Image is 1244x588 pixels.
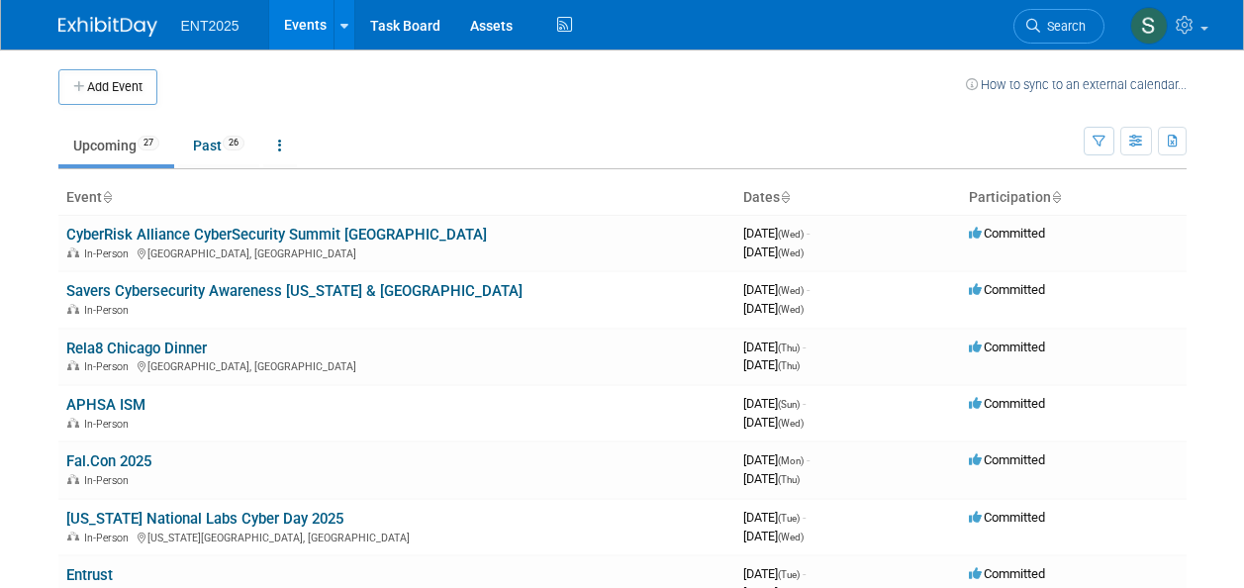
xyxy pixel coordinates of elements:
[743,510,806,525] span: [DATE]
[66,566,113,584] a: Entrust
[803,566,806,581] span: -
[778,304,804,315] span: (Wed)
[807,282,810,297] span: -
[138,136,159,150] span: 27
[961,181,1187,215] th: Participation
[181,18,239,34] span: ENT2025
[84,418,135,431] span: In-Person
[743,471,800,486] span: [DATE]
[58,127,174,164] a: Upcoming27
[58,69,157,105] button: Add Event
[743,452,810,467] span: [DATE]
[778,513,800,524] span: (Tue)
[778,455,804,466] span: (Mon)
[66,245,727,260] div: [GEOGRAPHIC_DATA], [GEOGRAPHIC_DATA]
[743,566,806,581] span: [DATE]
[807,226,810,241] span: -
[84,360,135,373] span: In-Person
[743,245,804,259] span: [DATE]
[969,396,1045,411] span: Committed
[67,532,79,541] img: In-Person Event
[178,127,259,164] a: Past26
[778,474,800,485] span: (Thu)
[969,340,1045,354] span: Committed
[778,285,804,296] span: (Wed)
[743,396,806,411] span: [DATE]
[966,77,1187,92] a: How to sync to an external calendar...
[67,360,79,370] img: In-Person Event
[84,532,135,544] span: In-Person
[778,247,804,258] span: (Wed)
[102,189,112,205] a: Sort by Event Name
[58,181,735,215] th: Event
[807,452,810,467] span: -
[1013,9,1104,44] a: Search
[67,418,79,428] img: In-Person Event
[743,357,800,372] span: [DATE]
[780,189,790,205] a: Sort by Start Date
[969,510,1045,525] span: Committed
[743,301,804,316] span: [DATE]
[778,418,804,429] span: (Wed)
[778,532,804,542] span: (Wed)
[1130,7,1168,45] img: Stephanie Silva
[66,226,487,244] a: CyberRisk Alliance CyberSecurity Summit [GEOGRAPHIC_DATA]
[1051,189,1061,205] a: Sort by Participation Type
[743,340,806,354] span: [DATE]
[84,304,135,317] span: In-Person
[66,396,145,414] a: APHSA ISM
[778,229,804,240] span: (Wed)
[66,529,727,544] div: [US_STATE][GEOGRAPHIC_DATA], [GEOGRAPHIC_DATA]
[66,282,523,300] a: Savers Cybersecurity Awareness [US_STATE] & [GEOGRAPHIC_DATA]
[743,226,810,241] span: [DATE]
[778,399,800,410] span: (Sun)
[223,136,244,150] span: 26
[735,181,961,215] th: Dates
[67,304,79,314] img: In-Person Event
[778,360,800,371] span: (Thu)
[969,282,1045,297] span: Committed
[743,529,804,543] span: [DATE]
[66,357,727,373] div: [GEOGRAPHIC_DATA], [GEOGRAPHIC_DATA]
[66,510,343,528] a: [US_STATE] National Labs Cyber Day 2025
[67,474,79,484] img: In-Person Event
[743,415,804,430] span: [DATE]
[778,343,800,353] span: (Thu)
[84,474,135,487] span: In-Person
[803,340,806,354] span: -
[67,247,79,257] img: In-Person Event
[58,17,157,37] img: ExhibitDay
[84,247,135,260] span: In-Person
[66,452,151,470] a: Fal.Con 2025
[743,282,810,297] span: [DATE]
[803,510,806,525] span: -
[66,340,207,357] a: Rela8 Chicago Dinner
[969,226,1045,241] span: Committed
[1040,19,1086,34] span: Search
[803,396,806,411] span: -
[969,566,1045,581] span: Committed
[969,452,1045,467] span: Committed
[778,569,800,580] span: (Tue)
